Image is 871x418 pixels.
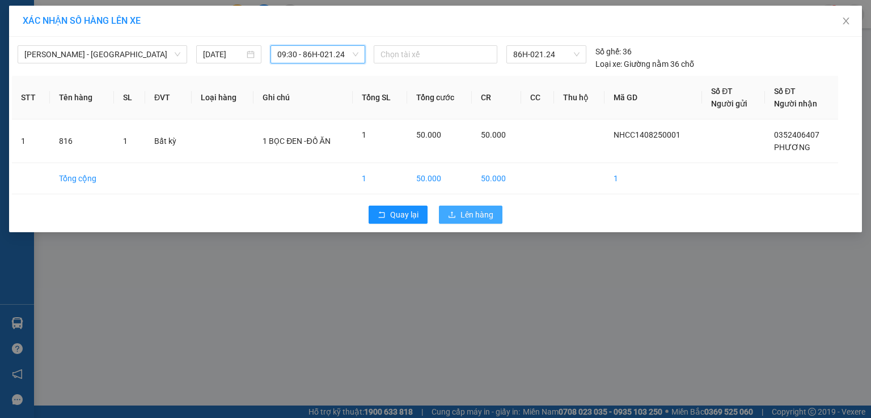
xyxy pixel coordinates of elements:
span: Người nhận [774,99,817,108]
th: Loại hàng [192,76,253,120]
div: 36 [595,45,632,58]
span: Người gửi [711,99,747,108]
span: Số ĐT [774,87,796,96]
span: upload [448,211,456,220]
span: XÁC NHẬN SỐ HÀNG LÊN XE [23,15,141,26]
span: 0352406407 [774,130,819,139]
th: CC [521,76,554,120]
th: Tổng cước [407,76,472,120]
span: 50.000 [416,130,441,139]
th: CR [472,76,522,120]
span: 1 [362,130,366,139]
th: ĐVT [145,76,192,120]
span: NHCC1408250001 [614,130,680,139]
span: 86H-021.24 [513,46,579,63]
td: 50.000 [407,163,472,194]
td: 50.000 [472,163,522,194]
th: Thu hộ [554,76,604,120]
span: Số ĐT [711,87,733,96]
span: Lên hàng [460,208,493,221]
th: SL [114,76,145,120]
td: 1 [12,120,50,163]
span: 50.000 [481,130,506,139]
span: PHƯƠNG [774,143,810,152]
input: 14/08/2025 [203,48,244,61]
th: Mã GD [604,76,703,120]
span: Số ghế: [595,45,621,58]
span: 09:30 - 86H-021.24 [277,46,359,63]
button: rollbackQuay lại [369,206,428,224]
th: Ghi chú [253,76,353,120]
span: rollback [378,211,386,220]
td: 1 [353,163,407,194]
td: 816 [50,120,114,163]
td: Tổng cộng [50,163,114,194]
button: uploadLên hàng [439,206,502,224]
th: STT [12,76,50,120]
td: Bất kỳ [145,120,192,163]
div: Giường nằm 36 chỗ [595,58,694,70]
th: Tên hàng [50,76,114,120]
span: 1 BỌC ĐEN -ĐỒ ĂN [263,137,331,146]
td: 1 [604,163,703,194]
span: close [842,16,851,25]
span: 1 [123,137,128,146]
button: Close [830,6,862,37]
span: Phan Rí - Sài Gòn [24,46,180,63]
span: Quay lại [390,208,418,221]
th: Tổng SL [353,76,407,120]
span: Loại xe: [595,58,622,70]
